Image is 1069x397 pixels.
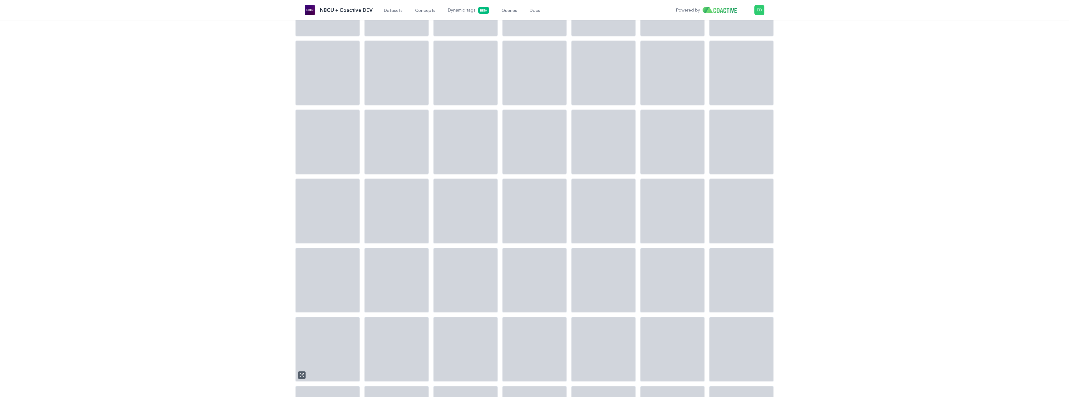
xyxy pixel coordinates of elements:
[305,5,315,15] img: NBCU + Coactive DEV
[320,6,373,14] p: NBCU + Coactive DEV
[754,5,764,15] img: Menu for the logged in user
[502,7,517,13] span: Queries
[703,7,742,13] img: Home
[415,7,435,13] span: Concepts
[676,7,700,13] p: Powered by
[448,7,489,14] span: Dynamic tags
[478,7,489,14] span: Beta
[384,7,403,13] span: Datasets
